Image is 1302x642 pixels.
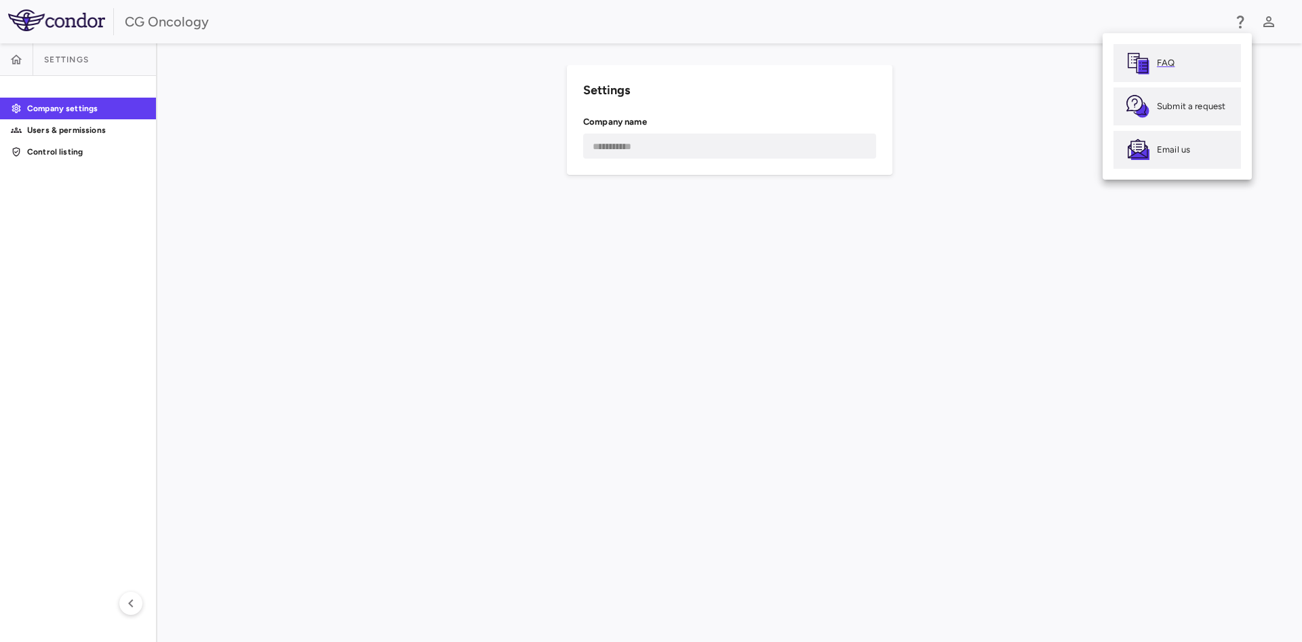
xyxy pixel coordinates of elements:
[1113,131,1241,169] a: Email us
[1157,100,1225,113] p: Submit a request
[1113,44,1241,82] a: FAQ
[1157,144,1190,156] p: Email us
[1157,57,1175,69] p: FAQ
[1113,87,1241,125] a: Submit a request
